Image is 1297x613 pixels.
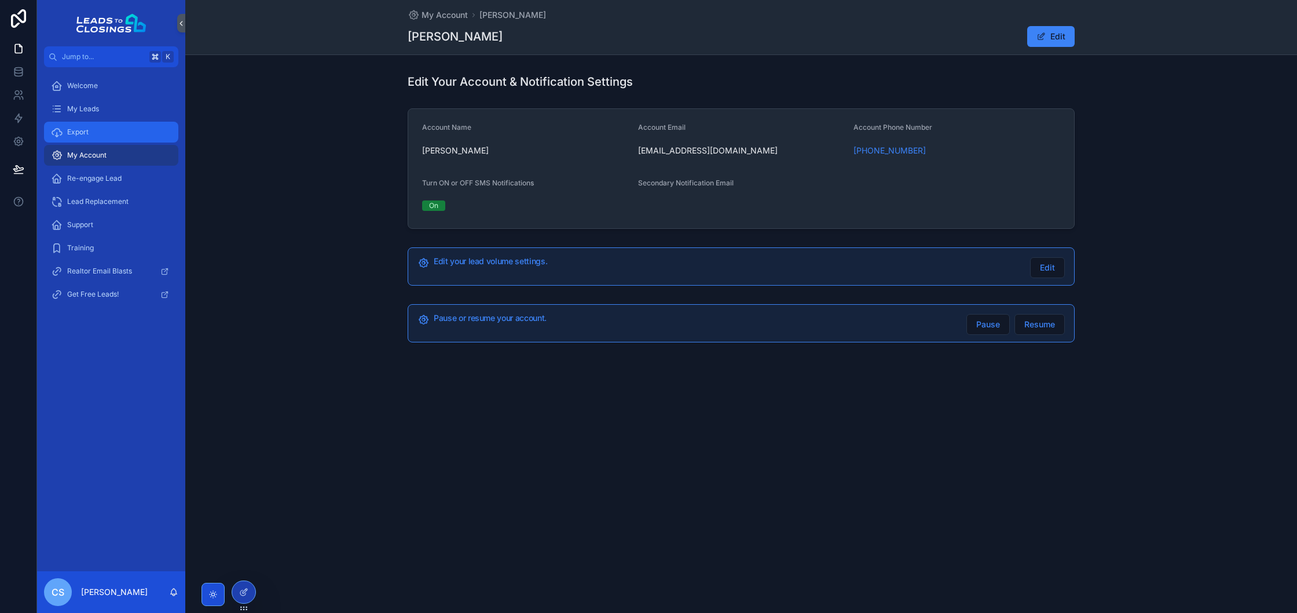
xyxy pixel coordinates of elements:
span: K [163,52,173,61]
button: Edit [1027,26,1075,47]
span: Realtor Email Blasts [67,267,132,276]
span: My Leads [67,104,99,114]
img: App logo [76,14,145,32]
span: Edit [1040,262,1055,273]
div: scrollable content [37,67,185,320]
a: My Account [408,9,468,21]
span: Secondary Notification Email [638,178,734,187]
span: [EMAIL_ADDRESS][DOMAIN_NAME] [638,145,845,156]
h5: Pause or resume your account. [434,314,957,322]
a: Welcome [44,75,178,96]
span: My Account [67,151,107,160]
span: My Account [422,9,468,21]
a: My Account [44,145,178,166]
a: Training [44,238,178,258]
span: Jump to... [62,52,145,61]
h5: Edit your lead volume settings. [434,257,1021,265]
span: Account Name [422,123,471,132]
button: Edit [1030,257,1065,278]
a: [PERSON_NAME] [479,9,546,21]
a: Support [44,214,178,235]
span: Get Free Leads! [67,290,119,299]
span: Welcome [67,81,98,90]
span: Export [67,127,89,137]
button: Pause [966,314,1010,335]
h1: Edit Your Account & Notification Settings [408,74,633,90]
span: Lead Replacement [67,197,129,206]
span: Account Phone Number [853,123,932,132]
span: Support [67,220,93,229]
div: On [429,200,438,211]
a: Export [44,122,178,143]
button: Resume [1014,314,1065,335]
span: Re-engage Lead [67,174,122,183]
span: CS [52,585,64,599]
span: Account Email [638,123,686,132]
a: Lead Replacement [44,191,178,212]
span: [PERSON_NAME] [422,145,629,156]
span: Resume [1024,319,1055,330]
button: Jump to...K [44,46,178,67]
a: Get Free Leads! [44,284,178,305]
span: Turn ON or OFF SMS Notifications [422,178,534,187]
a: Realtor Email Blasts [44,261,178,282]
p: [PERSON_NAME] [81,586,148,598]
a: Re-engage Lead [44,168,178,189]
span: Training [67,243,94,253]
a: My Leads [44,98,178,119]
span: Pause [976,319,1000,330]
h1: [PERSON_NAME] [408,28,503,45]
a: [PHONE_NUMBER] [853,145,926,156]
